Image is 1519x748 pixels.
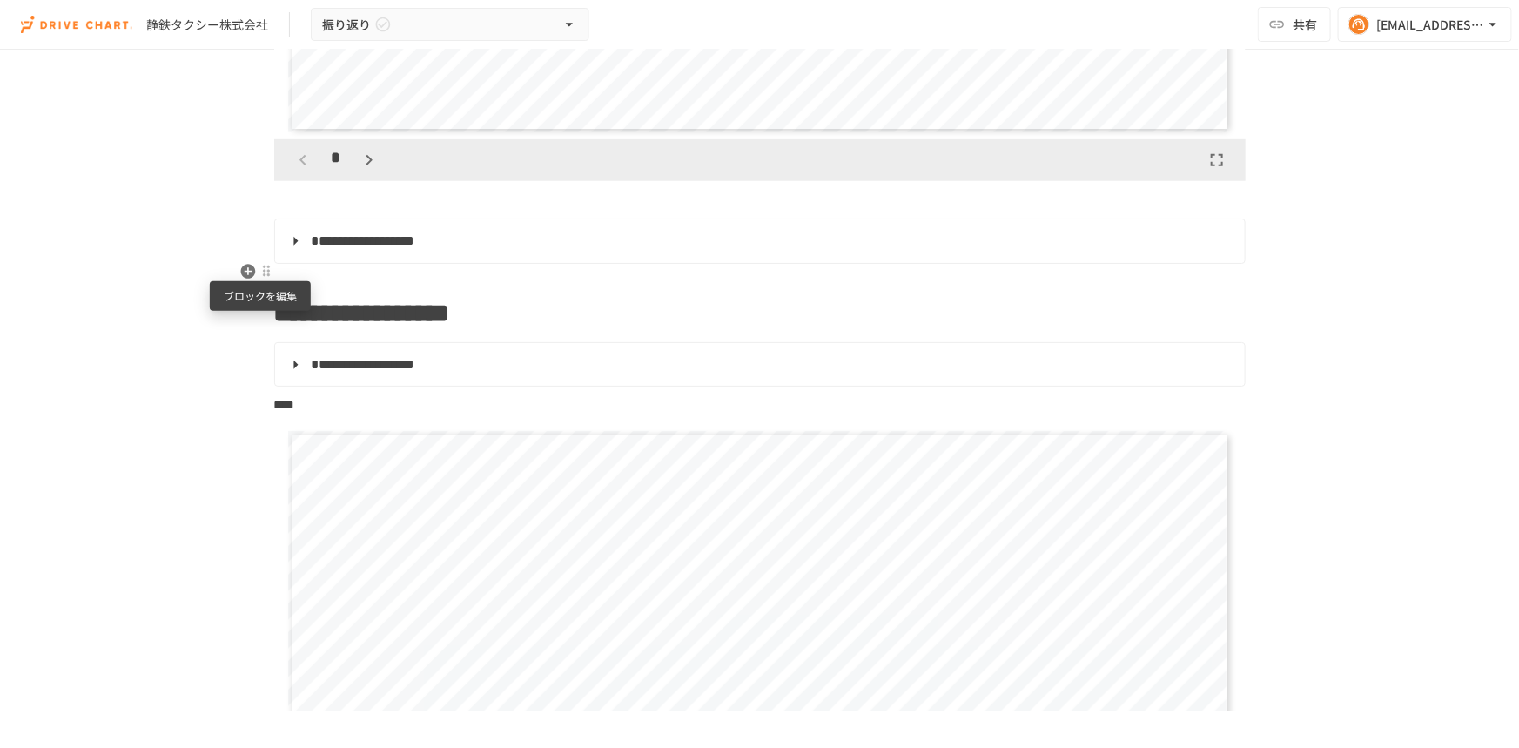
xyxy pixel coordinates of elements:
img: i9VDDS9JuLRLX3JIUyK59LcYp6Y9cayLPHs4hOxMB9W [21,10,132,38]
div: [EMAIL_ADDRESS][DOMAIN_NAME] [1376,14,1484,36]
button: 共有 [1258,7,1331,42]
div: 静鉄タクシー株式会社 [146,16,268,34]
button: [EMAIL_ADDRESS][DOMAIN_NAME] [1338,7,1512,42]
button: 振り返り [311,8,589,42]
div: ブロックを編集 [210,281,311,311]
span: 共有 [1293,15,1317,34]
span: 振り返り [322,14,371,36]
